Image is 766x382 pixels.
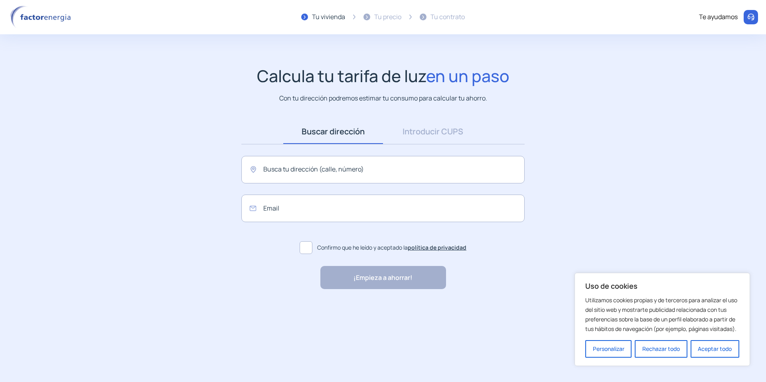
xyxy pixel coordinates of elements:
a: Buscar dirección [283,119,383,144]
a: política de privacidad [408,244,466,251]
div: Tu precio [374,12,401,22]
p: Utilizamos cookies propias y de terceros para analizar el uso del sitio web y mostrarte publicida... [585,295,739,334]
button: Rechazar todo [635,340,687,358]
p: Uso de cookies [585,281,739,291]
div: Tu contrato [430,12,465,22]
img: logo factor [8,6,76,29]
button: Aceptar todo [691,340,739,358]
h1: Calcula tu tarifa de luz [257,66,509,86]
div: Uso de cookies [574,273,750,366]
span: Confirmo que he leído y aceptado la [317,243,466,252]
div: Tu vivienda [312,12,345,22]
img: Trustpilot [403,301,459,307]
div: Te ayudamos [699,12,738,22]
span: en un paso [426,65,509,87]
a: Introducir CUPS [383,119,483,144]
img: llamar [747,13,755,21]
button: Personalizar [585,340,632,358]
p: "Rapidez y buen trato al cliente" [307,299,399,309]
p: Con tu dirección podremos estimar tu consumo para calcular tu ahorro. [279,93,487,103]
